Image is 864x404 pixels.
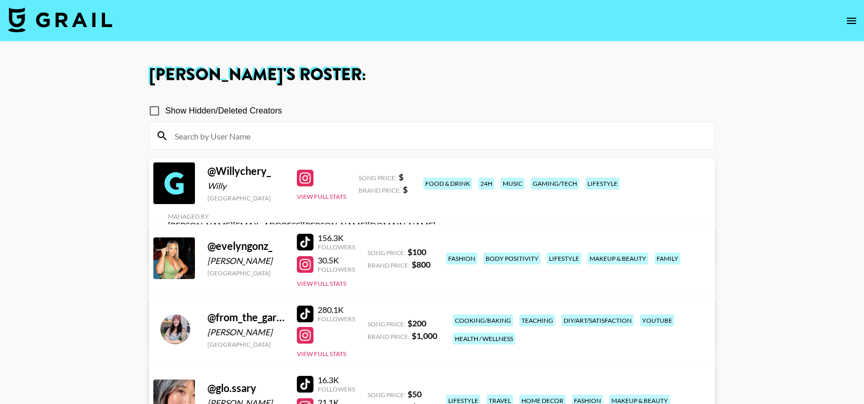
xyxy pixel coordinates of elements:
div: 16.3K [318,375,355,385]
div: body positivity [483,253,541,264]
div: lifestyle [585,178,620,190]
button: open drawer [841,10,862,31]
div: @ glo.ssary [207,382,284,395]
div: Willy [207,181,284,191]
div: [GEOGRAPHIC_DATA] [207,340,284,348]
div: [PERSON_NAME][EMAIL_ADDRESS][PERSON_NAME][DOMAIN_NAME] [168,220,436,231]
div: health / wellness [453,333,515,345]
div: lifestyle [547,253,581,264]
button: View Full Stats [297,280,346,287]
button: View Full Stats [297,193,346,200]
div: teaching [519,314,555,326]
strong: $ [403,184,408,194]
div: food & drink [423,178,472,190]
span: Show Hidden/Deleted Creators [165,105,282,117]
div: Managed By [168,212,436,220]
span: Song Price: [368,249,405,257]
div: @ evelyngonz_ [207,239,284,253]
div: @ Willychery_ [207,165,284,178]
div: fashion [446,253,477,264]
div: cooking/baking [453,314,513,326]
strong: $ [399,172,403,182]
div: 280.1K [318,305,355,315]
div: family [654,253,680,264]
span: Song Price: [368,320,405,328]
span: Brand Price: [359,186,401,194]
div: @ from_the_garden [207,311,284,324]
div: Followers [318,385,355,393]
div: [GEOGRAPHIC_DATA] [207,194,284,202]
div: music [501,178,525,190]
div: youtube [640,314,674,326]
strong: $ 200 [408,318,426,328]
h1: [PERSON_NAME] 's Roster: [149,67,715,83]
span: Brand Price: [368,333,410,340]
div: Followers [318,315,355,323]
strong: $ 50 [408,389,422,399]
div: makeup & beauty [587,253,648,264]
div: Followers [318,266,355,273]
div: Followers [318,243,355,251]
div: 156.3K [318,233,355,243]
div: [GEOGRAPHIC_DATA] [207,269,284,277]
span: Song Price: [359,174,397,182]
div: [PERSON_NAME] [207,256,284,266]
button: View Full Stats [297,350,346,358]
span: Song Price: [368,391,405,399]
div: [PERSON_NAME] [207,327,284,337]
span: Brand Price: [368,261,410,269]
div: 30.5K [318,255,355,266]
strong: $ 100 [408,247,426,257]
img: Grail Talent [8,7,112,32]
div: diy/art/satisfaction [561,314,634,326]
strong: $ 800 [412,259,430,269]
div: 24h [478,178,494,190]
div: gaming/tech [531,178,579,190]
strong: $ 1,000 [412,331,437,340]
input: Search by User Name [168,128,708,144]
